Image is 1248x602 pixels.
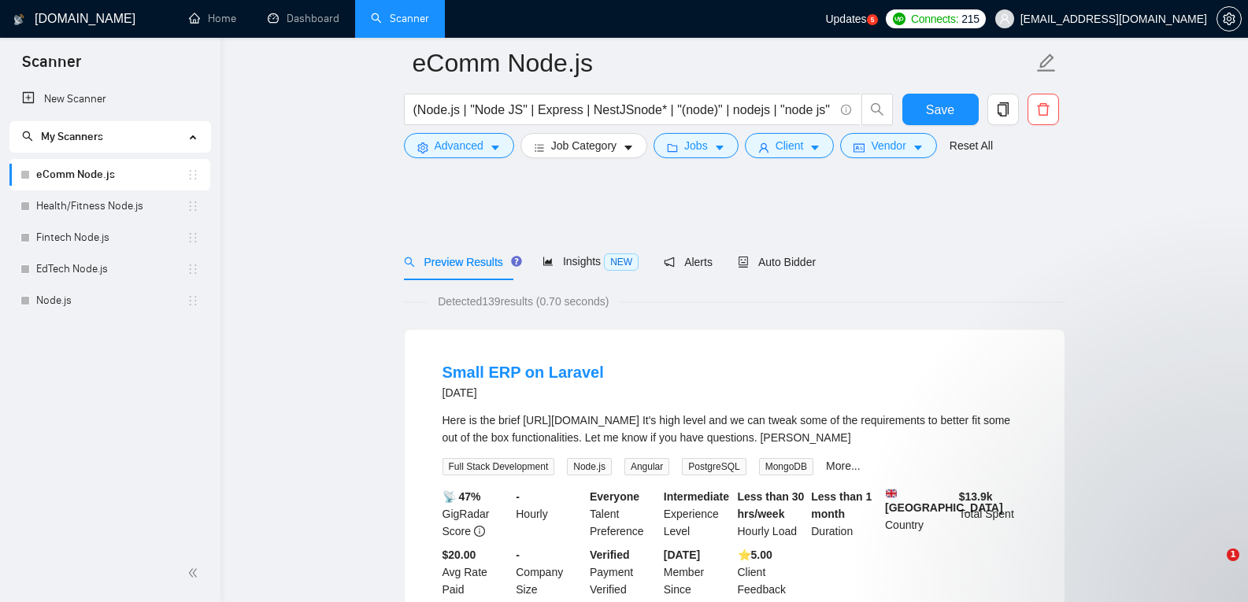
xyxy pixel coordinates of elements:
span: PostgreSQL [682,458,746,475]
a: homeHome [189,12,236,25]
li: EdTech Node.js [9,253,210,285]
span: edit [1036,53,1057,73]
span: MongoDB [759,458,813,475]
a: dashboardDashboard [268,12,339,25]
div: Company Size [513,546,587,598]
span: area-chart [543,256,554,267]
iframe: Intercom live chat [1194,548,1232,586]
li: New Scanner [9,83,210,115]
span: Job Category [551,137,617,154]
li: eComm Node.js [9,159,210,190]
button: Save [902,94,979,125]
b: - [516,490,520,503]
span: delete [1028,102,1058,116]
div: Experience Level [661,488,735,540]
b: $20.00 [443,548,476,561]
div: Talent Preference [587,488,661,540]
b: [GEOGRAPHIC_DATA] [885,488,1003,514]
b: ⭐️ 5.00 [738,548,772,561]
a: searchScanner [371,12,429,25]
span: Alerts [664,256,713,268]
input: Scanner name... [413,43,1033,83]
div: [DATE] [443,383,604,402]
div: Country [882,488,956,540]
li: Node.js [9,285,210,316]
span: Connects: [911,10,958,28]
a: EdTech Node.js [36,253,187,285]
span: 1 [1227,548,1239,561]
span: Client [776,137,804,154]
span: caret-down [809,142,820,153]
span: double-left [187,565,203,581]
span: folder [667,142,678,153]
a: New Scanner [22,83,198,115]
button: settingAdvancedcaret-down [404,133,514,158]
span: Auto Bidder [738,256,816,268]
span: Angular [624,458,669,475]
button: setting [1217,6,1242,31]
button: delete [1028,94,1059,125]
span: Vendor [871,137,905,154]
li: Fintech Node.js [9,222,210,253]
button: search [861,94,893,125]
span: My Scanners [41,130,103,143]
span: notification [664,257,675,268]
span: holder [187,200,199,212]
span: holder [187,294,199,307]
span: NEW [604,253,639,271]
a: Node.js [36,285,187,316]
span: caret-down [913,142,924,153]
input: Search Freelance Jobs... [413,100,834,120]
img: 🇬🇧 [886,488,897,499]
div: Here is the brief https://docs.google.com/document/d/1GRD9tEY5G4I5GrXAikqbw7heYUl36rXlpPMHB4_KfA4... [443,412,1027,446]
div: Tooltip anchor [509,254,524,268]
span: Detected 139 results (0.70 seconds) [427,293,620,310]
span: setting [417,142,428,153]
span: Jobs [684,137,708,154]
div: Client Feedback [735,546,809,598]
button: barsJob Categorycaret-down [520,133,647,158]
span: Updates [825,13,866,25]
b: 📡 47% [443,490,481,503]
div: Hourly [513,488,587,540]
div: Payment Verified [587,546,661,598]
a: Fintech Node.js [36,222,187,253]
b: Verified [590,548,630,561]
span: Preview Results [404,256,517,268]
span: search [862,102,892,116]
li: Health/Fitness Node.js [9,190,210,222]
span: caret-down [623,142,634,153]
button: folderJobscaret-down [654,133,739,158]
a: More... [826,460,861,472]
span: bars [534,142,545,153]
span: user [758,142,769,153]
span: Full Stack Development [443,458,555,475]
div: Duration [808,488,882,540]
span: idcard [854,142,865,153]
a: Health/Fitness Node.js [36,190,187,222]
b: Intermediate [664,490,729,503]
span: info-circle [474,526,485,537]
a: Reset All [950,137,993,154]
div: GigRadar Score [439,488,513,540]
span: holder [187,263,199,275]
span: holder [187,231,199,244]
a: Small ERP on Laravel [443,364,604,381]
span: info-circle [841,105,851,115]
span: holder [187,168,199,181]
div: Hourly Load [735,488,809,540]
button: idcardVendorcaret-down [840,133,936,158]
b: - [516,548,520,561]
span: Insights [543,255,639,268]
span: 215 [961,10,979,28]
img: logo [13,7,24,32]
span: copy [988,102,1018,116]
span: Save [926,100,954,120]
div: Member Since [661,546,735,598]
span: robot [738,257,749,268]
span: user [999,13,1010,24]
img: upwork-logo.png [893,13,905,25]
span: Node.js [567,458,612,475]
b: Less than 30 hrs/week [738,490,805,520]
b: Less than 1 month [811,490,872,520]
